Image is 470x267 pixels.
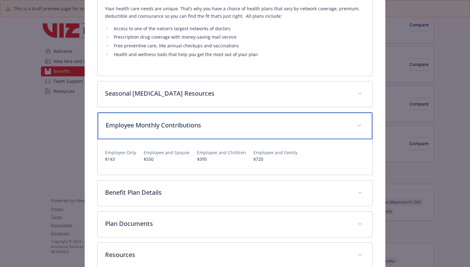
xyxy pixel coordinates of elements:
[112,25,365,32] li: Access to one of the nation’s largest networks of doctors
[112,33,365,41] li: Prescription drug coverage with money-saving mail service
[98,112,372,139] div: Employee Monthly Contributions
[197,156,246,162] p: $395
[105,219,350,228] p: Plan Documents
[253,149,297,156] p: Employee and Family
[112,51,365,58] li: Health and wellness tools that help you get the most out of your plan
[144,149,190,156] p: Employee and Spouse
[144,156,190,162] p: $550
[98,81,372,107] div: Seasonal [MEDICAL_DATA] Resources
[105,89,350,98] p: Seasonal [MEDICAL_DATA] Resources
[106,121,349,130] p: Employee Monthly Contributions
[105,156,136,162] p: $143
[98,180,372,206] div: Benefit Plan Details
[197,149,246,156] p: Employee and Children
[105,188,350,197] p: Benefit Plan Details
[105,149,136,156] p: Employee Only
[105,250,350,260] p: Resources
[98,212,372,237] div: Plan Documents
[105,5,365,20] p: Your health care needs are unique. That’s why you have a choice of health plans that vary by netw...
[98,139,372,175] div: Employee Monthly Contributions
[112,42,365,50] li: Free preventive care, like annual checkups and vaccinations
[253,156,297,162] p: $720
